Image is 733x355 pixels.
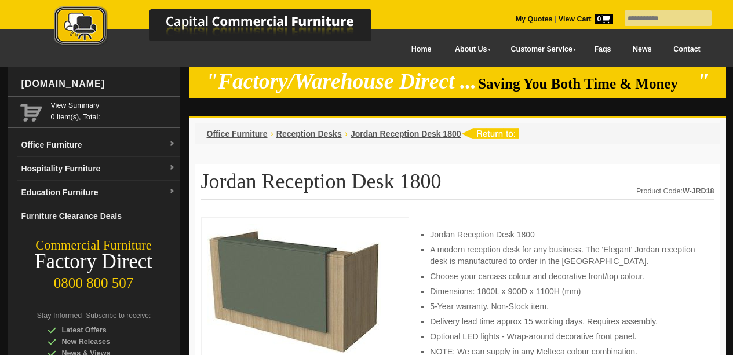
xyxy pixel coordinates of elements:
a: Contact [662,36,711,63]
a: Reception Desks [276,129,342,138]
li: Dimensions: 1800L x 900D x 1100H (mm) [430,286,702,297]
div: [DOMAIN_NAME] [17,67,180,101]
em: " [697,69,709,93]
img: return to [461,128,519,139]
a: Office Furniture [207,129,268,138]
a: View Cart0 [556,15,612,23]
div: Commercial Furniture [8,237,180,254]
img: dropdown [169,141,176,148]
div: Latest Offers [48,324,158,336]
a: Education Furnituredropdown [17,181,180,204]
li: Jordan Reception Desk 1800 [430,229,702,240]
span: 0 item(s), Total: [51,100,176,121]
a: Capital Commercial Furniture Logo [22,6,428,52]
a: Hospitality Furnituredropdown [17,157,180,181]
li: Choose your carcass colour and decorative front/top colour. [430,270,702,282]
li: 5-Year warranty. Non-Stock item. [430,301,702,312]
img: dropdown [169,188,176,195]
a: Furniture Clearance Deals [17,204,180,228]
div: 0800 800 507 [8,269,180,291]
a: Faqs [584,36,622,63]
h1: Jordan Reception Desk 1800 [201,170,714,200]
span: Stay Informed [37,312,82,320]
strong: W-JRD18 [683,187,714,195]
div: Factory Direct [8,254,180,270]
li: › [271,128,273,140]
span: 0 [595,14,613,24]
a: About Us [442,36,498,63]
div: Product Code: [636,185,714,197]
img: Capital Commercial Furniture Logo [22,6,428,48]
a: News [622,36,662,63]
em: "Factory/Warehouse Direct ... [206,69,476,93]
a: Office Furnituredropdown [17,133,180,157]
li: Delivery lead time approx 15 working days. Requires assembly. [430,316,702,327]
strong: View Cart [559,15,613,23]
a: Customer Service [498,36,583,63]
li: › [345,128,348,140]
a: My Quotes [516,15,553,23]
a: Jordan Reception Desk 1800 [351,129,461,138]
span: Saving You Both Time & Money [478,76,695,92]
li: Optional LED lights - Wrap-around decorative front panel. [430,331,702,342]
li: A modern reception desk for any business. The 'Elegant' Jordan reception desk is manufactured to ... [430,244,702,267]
img: dropdown [169,164,176,171]
div: New Releases [48,336,158,347]
a: View Summary [51,100,176,111]
span: Subscribe to receive: [86,312,151,320]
